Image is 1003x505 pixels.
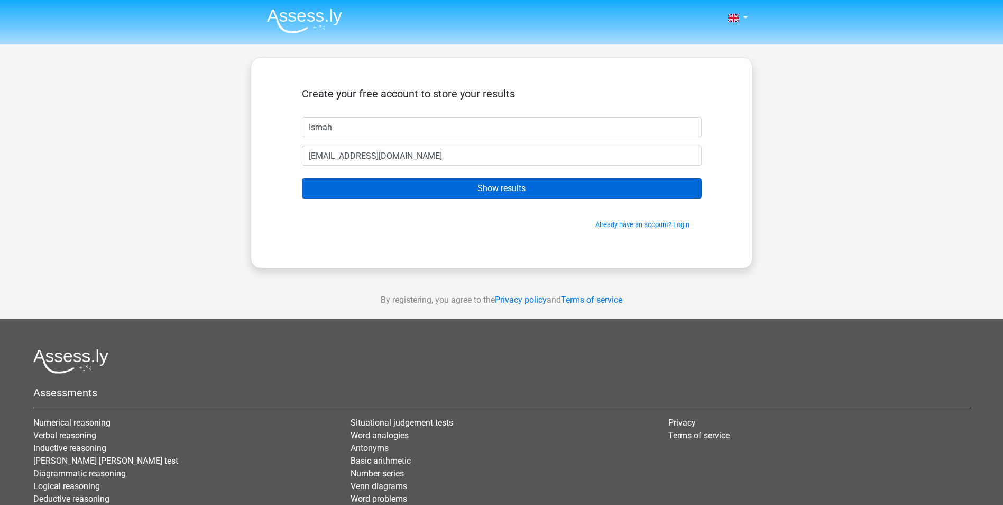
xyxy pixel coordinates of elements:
[33,481,100,491] a: Logical reasoning
[302,178,702,199] input: Show results
[33,349,108,374] img: Assessly logo
[33,430,96,440] a: Verbal reasoning
[668,430,730,440] a: Terms of service
[33,443,106,453] a: Inductive reasoning
[33,418,111,428] a: Numerical reasoning
[351,481,407,491] a: Venn diagrams
[351,456,411,466] a: Basic arithmetic
[33,386,970,399] h5: Assessments
[668,418,696,428] a: Privacy
[267,8,342,33] img: Assessly
[351,443,389,453] a: Antonyms
[595,221,689,229] a: Already have an account? Login
[302,87,702,100] h5: Create your free account to store your results
[33,456,178,466] a: [PERSON_NAME] [PERSON_NAME] test
[351,494,407,504] a: Word problems
[302,117,702,137] input: First name
[561,295,622,305] a: Terms of service
[495,295,547,305] a: Privacy policy
[351,430,409,440] a: Word analogies
[33,494,109,504] a: Deductive reasoning
[33,468,126,479] a: Diagrammatic reasoning
[351,468,404,479] a: Number series
[302,146,702,166] input: Email
[351,418,453,428] a: Situational judgement tests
